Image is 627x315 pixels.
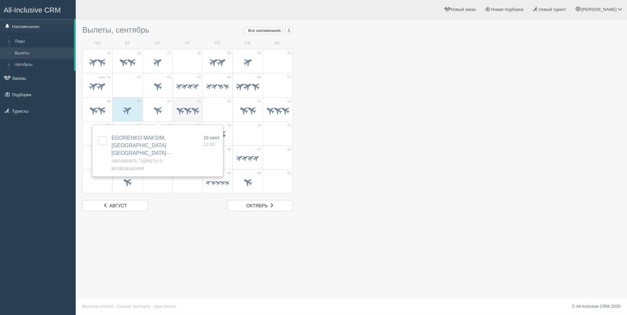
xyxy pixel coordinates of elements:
[491,7,523,12] span: Новая подборка
[154,304,176,309] a: Курс валют
[167,75,171,80] span: 03
[107,51,111,56] span: 25
[167,123,171,128] span: 17
[257,51,261,56] span: 30
[263,38,293,49] td: ВС
[172,38,202,49] td: ЧТ
[227,51,231,56] span: 29
[167,99,171,104] span: 10
[287,75,291,80] span: 07
[246,203,268,208] span: октябрь
[197,75,201,80] span: 04
[287,123,291,128] span: 21
[203,134,220,148] a: 10 сент. 13:00
[167,51,171,56] span: 27
[539,7,566,12] span: Новый турист
[143,38,172,49] td: СР
[152,304,153,309] span: ·
[287,51,291,56] span: 31
[197,51,201,56] span: 28
[113,38,143,49] td: ВТ
[203,38,233,49] td: ПТ
[257,171,261,176] span: 04
[114,304,116,309] span: ·
[83,38,113,49] td: ПН
[287,99,291,104] span: 14
[451,7,476,12] span: Новый заказ
[233,38,263,49] td: СБ
[137,51,141,56] span: 26
[82,200,148,211] a: август
[12,47,74,59] a: Вылеты
[82,304,113,309] a: Визитки отелей
[257,99,261,104] span: 13
[197,123,201,128] span: 18
[109,203,127,208] span: август
[248,28,281,33] span: Все напоминания
[227,123,231,128] span: 19
[12,36,74,47] a: Лиды
[0,0,75,18] a: All-Inclusive CRM
[112,150,172,171] span: — Напомнить туристу о возвращении
[197,99,201,104] span: 11
[99,75,111,80] span: сент. 01
[227,147,231,152] span: 26
[203,135,220,140] span: 10 сент.
[227,75,231,80] span: 05
[572,304,620,309] a: © All-Inclusive CRM 2025
[112,135,172,171] span: EGORENKO MAKSIM, [GEOGRAPHIC_DATA] [GEOGRAPHIC_DATA]
[137,123,141,128] span: 16
[287,147,291,152] span: 28
[581,7,616,12] span: [PERSON_NAME]
[203,142,215,147] span: 13:00
[227,171,231,176] span: 03
[257,147,261,152] span: 27
[227,99,231,104] span: 12
[137,99,141,104] span: 09
[287,171,291,176] span: 05
[107,99,111,104] span: 08
[257,123,261,128] span: 20
[137,75,141,80] span: 02
[112,135,172,171] a: EGORENKO MAKSIM, [GEOGRAPHIC_DATA] [GEOGRAPHIC_DATA]— Напомнить туристу о возвращении
[227,200,293,211] a: октябрь
[4,6,61,14] span: All-Inclusive CRM
[82,26,293,34] h3: Вылеты, сентябрь
[107,123,111,128] span: 15
[257,75,261,80] span: 06
[117,304,150,309] a: Сканер паспорта
[12,59,74,71] a: Автобусы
